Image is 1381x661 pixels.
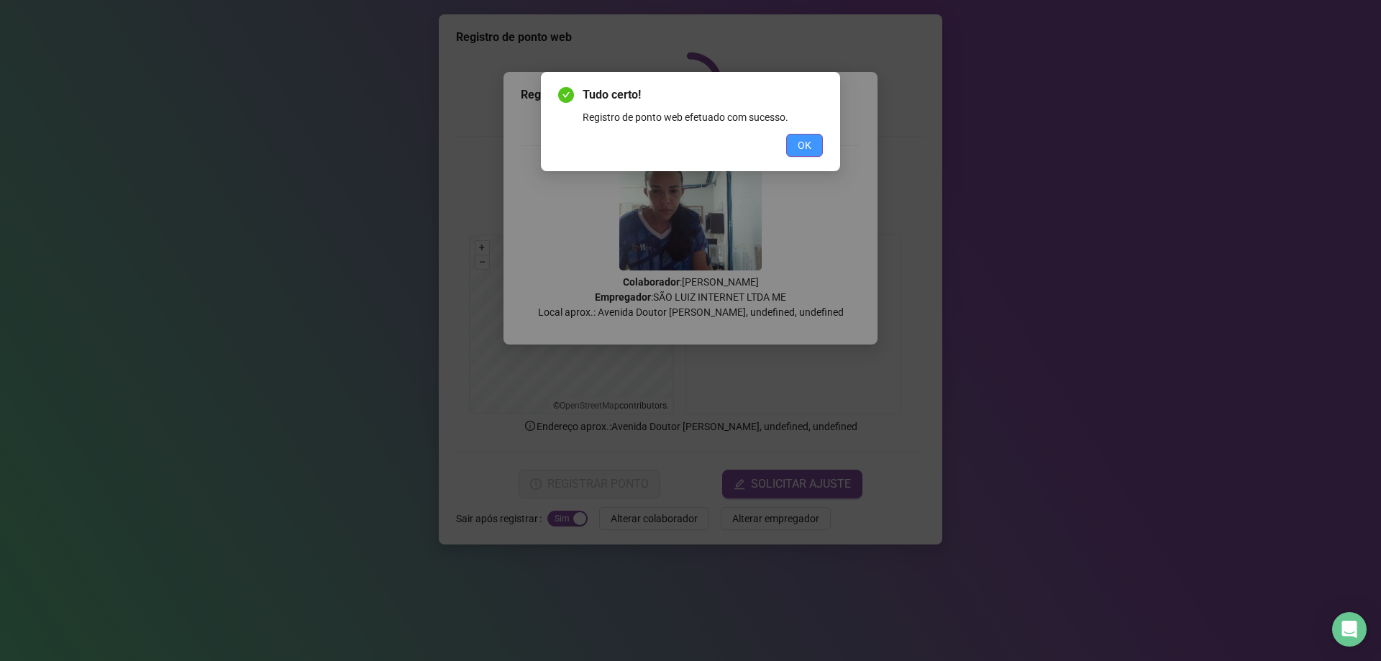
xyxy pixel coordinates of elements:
button: OK [786,134,823,157]
div: Registro de ponto web efetuado com sucesso. [583,109,823,125]
div: Open Intercom Messenger [1332,612,1367,647]
span: Tudo certo! [583,86,823,104]
span: check-circle [558,87,574,103]
span: OK [798,137,811,153]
